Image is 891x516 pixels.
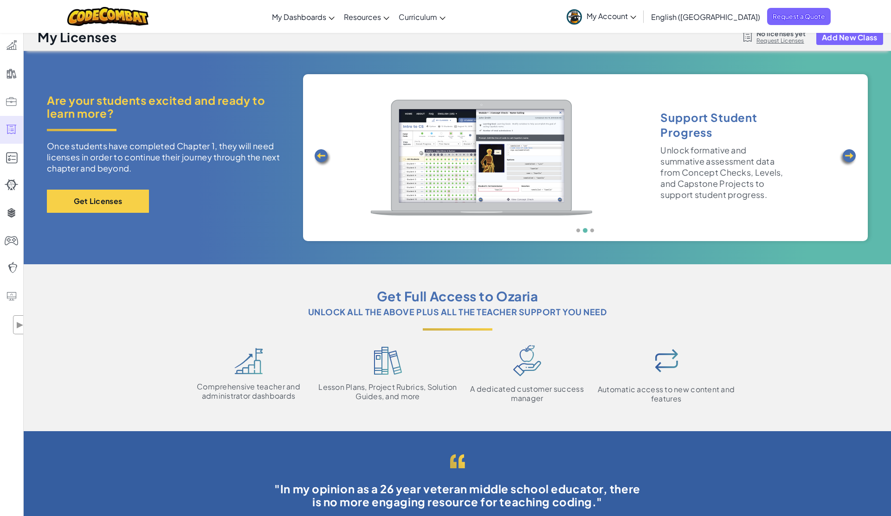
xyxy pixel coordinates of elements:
[394,4,450,29] a: Curriculum
[234,348,263,374] img: IconDashboard.svg
[47,94,289,120] span: Are your students excited and ready to learn more?
[651,12,760,22] span: English ([GEOGRAPHIC_DATA])
[272,482,643,508] span: "In my opinion as a 26 year veteran middle school educator, there is no more engaging resource fo...
[767,8,831,25] a: Request a Quote
[179,382,318,401] span: Comprehensive teacher and administrator dashboards
[587,11,636,21] span: My Account
[318,382,458,401] span: Lesson Plans, Project Rubrics, Solution Guides, and more
[660,110,757,139] span: Support Student Progress
[660,145,790,200] p: Unlock formative and summative assessment data from Concept Checks, Levels, and Capstone Projects...
[267,4,339,29] a: My Dashboards
[597,385,736,403] span: Automatic access to new content and features
[399,12,437,22] span: Curriculum
[47,190,149,213] button: Get Licenses
[756,37,806,45] a: Request Licenses
[313,148,332,167] img: Arrow_Left.png
[756,30,806,37] span: No licenses yet
[38,28,116,46] h1: My Licenses
[650,344,683,377] img: IconAutomaticAccess.svg
[374,347,402,375] img: IconLessonPlans.svg
[646,4,765,29] a: English ([GEOGRAPHIC_DATA])
[458,384,597,403] span: A dedicated customer success manager
[344,12,381,22] span: Resources
[339,4,394,29] a: Resources
[47,140,289,174] p: Once students have completed Chapter 1, they will need licenses in order to continue their journe...
[377,287,538,305] span: Get Full Access to Ozaria
[272,12,326,22] span: My Dashboards
[308,305,607,319] span: Unlock all the above plus all the teacher support you need
[513,345,541,376] img: IconCustomerSuccess.svg
[16,318,24,331] span: ▶
[371,100,592,216] img: Device_2.png
[567,9,582,25] img: avatar
[450,454,465,468] img: IconQuote.svg
[67,7,148,26] img: CodeCombat logo
[839,148,857,167] img: Arrow_Left.png
[562,2,641,31] a: My Account
[816,30,883,45] button: Add New Class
